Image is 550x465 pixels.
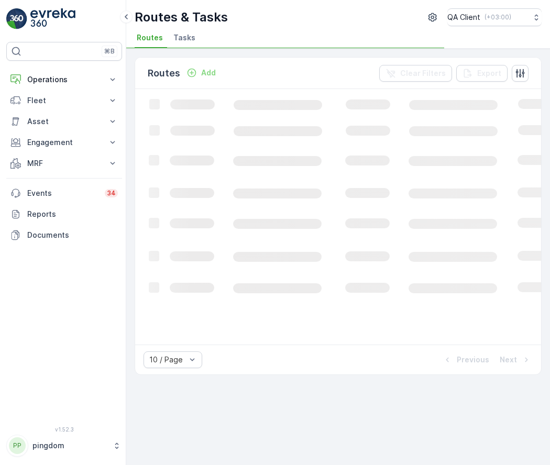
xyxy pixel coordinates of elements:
[456,65,508,82] button: Export
[27,158,101,169] p: MRF
[447,8,542,26] button: QA Client(+03:00)
[6,435,122,457] button: PPpingdom
[27,209,118,219] p: Reports
[27,188,98,198] p: Events
[6,8,27,29] img: logo
[27,95,101,106] p: Fleet
[6,132,122,153] button: Engagement
[485,13,511,21] p: ( +03:00 )
[27,74,101,85] p: Operations
[400,68,446,79] p: Clear Filters
[104,47,115,56] p: ⌘B
[201,68,216,78] p: Add
[379,65,452,82] button: Clear Filters
[500,355,517,365] p: Next
[27,230,118,240] p: Documents
[6,90,122,111] button: Fleet
[173,32,195,43] span: Tasks
[6,204,122,225] a: Reports
[499,353,533,366] button: Next
[6,426,122,433] span: v 1.52.3
[6,225,122,246] a: Documents
[457,355,489,365] p: Previous
[9,437,26,454] div: PP
[477,68,501,79] p: Export
[107,189,116,197] p: 34
[6,153,122,174] button: MRF
[137,32,163,43] span: Routes
[32,440,107,451] p: pingdom
[148,66,180,81] p: Routes
[447,12,480,23] p: QA Client
[6,69,122,90] button: Operations
[6,111,122,132] button: Asset
[135,9,228,26] p: Routes & Tasks
[27,116,101,127] p: Asset
[182,67,220,79] button: Add
[27,137,101,148] p: Engagement
[30,8,75,29] img: logo_light-DOdMpM7g.png
[6,183,122,204] a: Events34
[441,353,490,366] button: Previous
